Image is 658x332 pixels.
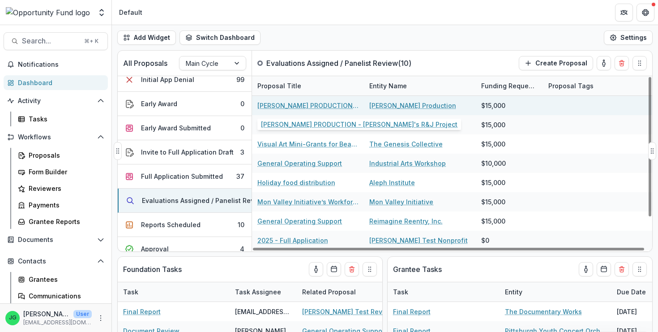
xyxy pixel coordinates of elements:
span: Search... [22,37,79,45]
div: Task Assignee [230,287,286,297]
button: Calendar [597,262,611,276]
button: Drag [632,262,647,276]
div: Task [118,282,230,302]
div: Entity Name [364,76,476,95]
div: Task [118,287,144,297]
a: Dashboard [4,75,108,90]
a: Proposals [14,148,108,163]
span: Notifications [18,61,104,69]
div: $15,000 [481,197,505,207]
nav: breadcrumb [115,6,146,19]
div: Proposal Tags [543,76,655,95]
div: Early Award [141,99,177,108]
a: Form Builder [14,164,108,179]
button: Create Proposal [519,56,593,70]
div: Dashboard [18,78,101,87]
a: Reimagine Reentry, Inc. [369,216,443,226]
button: Early Award0 [118,92,252,116]
a: Tasks [14,112,108,126]
a: Mon Valley Initiative’s Workforce Development & Financial Coaching Program [257,197,359,207]
div: Proposals [29,151,101,160]
div: Default [119,8,142,17]
a: Visual Art Mini-Grants for Beaver County Artists [257,139,359,149]
button: Initial App Denial99 [118,68,252,92]
div: Proposal Title [252,76,364,95]
div: Due Date [611,287,651,297]
div: Entity [500,282,611,302]
div: 0 [240,123,244,133]
button: Delete card [345,262,359,276]
button: Switch Dashboard [179,30,261,45]
button: toggle-assigned-to-me [579,262,593,276]
button: Get Help [637,4,654,22]
button: Settings [604,30,653,45]
a: Final Report [123,307,161,316]
div: 0 [240,99,244,108]
button: Partners [615,4,633,22]
div: Proposal Title [252,81,307,91]
div: Approval [141,244,169,254]
p: User [73,310,92,318]
div: Funding Requested [476,76,543,95]
div: 10 [238,220,244,229]
div: Task [388,282,500,302]
button: Drag [114,142,122,160]
span: Contacts [18,258,94,265]
div: Proposal Tags [543,81,599,91]
a: The Genesis Collective [369,139,443,149]
button: Drag [363,262,377,276]
div: Grantee Reports [29,217,101,226]
div: $15,000 [481,216,505,226]
div: Full Application Submitted [141,172,223,181]
button: toggle-assigned-to-me [309,262,323,276]
div: Initial App Denial [141,75,194,84]
a: Grantee Reports [14,214,108,229]
span: Workflows [18,134,94,141]
div: Reports Scheduled [141,220,201,229]
a: Aleph Institute [369,178,415,187]
div: [EMAIL_ADDRESS][DOMAIN_NAME] [235,307,291,316]
div: Evaluations Assigned / Panelist Review [142,196,265,205]
button: Notifications [4,57,108,72]
div: 3 [240,147,244,157]
a: Grantees [14,272,108,287]
p: [EMAIL_ADDRESS][DOMAIN_NAME] [23,319,92,327]
div: Early Award Submitted [141,123,211,133]
div: Reviewers [29,184,101,193]
div: Communications [29,291,101,301]
a: [PERSON_NAME] PRODUCTION - [PERSON_NAME]'s R&J Project [257,101,359,110]
a: Final Report [393,307,431,316]
div: Entity [500,287,528,297]
div: $15,000 [481,139,505,149]
a: General Operating Support [257,120,342,129]
p: Evaluations Assigned / Panelist Review ( 10 ) [266,58,411,69]
button: Early Award Submitted0 [118,116,252,140]
button: Invite to Full Application Draft3 [118,140,252,164]
a: The Documentary Works [505,307,582,316]
img: Opportunity Fund logo [6,7,90,18]
button: Open Activity [4,94,108,108]
a: [PERSON_NAME] Production [369,101,456,110]
div: Tasks [29,114,101,124]
a: Reviewers [14,181,108,196]
button: Drag [648,142,656,160]
div: Form Builder [29,167,101,177]
button: Delete card [615,262,629,276]
a: [PERSON_NAME] Test Nonprofit [369,236,468,245]
div: Grantees [29,275,101,284]
div: Related Proposal [297,282,409,302]
button: toggle-assigned-to-me [597,56,611,70]
div: Jake Goodman [9,315,17,321]
div: ⌘ + K [82,36,100,46]
button: Open entity switcher [95,4,108,22]
div: $15,000 [481,120,505,129]
p: All Proposals [123,58,167,69]
a: General Operating Support [257,159,342,168]
button: Full Application Submitted37 [118,164,252,189]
